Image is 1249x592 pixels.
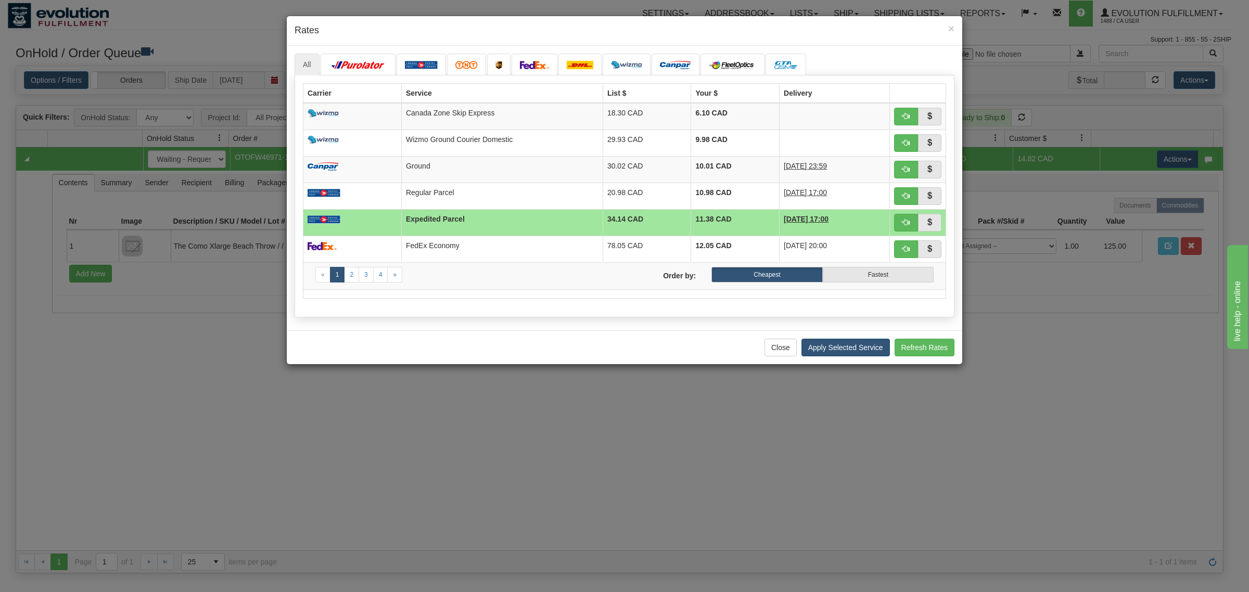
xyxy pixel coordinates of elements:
img: Canada_post.png [308,215,340,224]
td: Expedited Parcel [401,209,603,236]
td: FedEx Economy [401,236,603,262]
td: 12.05 CAD [691,236,780,262]
td: 6.10 CAD [691,103,780,130]
span: × [948,22,954,34]
td: 34.14 CAD [603,209,691,236]
a: Next [387,267,402,282]
td: Ground [401,156,603,183]
img: tnt.png [455,61,478,69]
a: Previous [315,267,330,282]
img: purolator.png [329,61,387,69]
td: 11.38 CAD [691,209,780,236]
label: Fastest [823,267,934,282]
img: Canada_post.png [308,189,340,197]
button: Close [764,339,797,356]
td: 10.01 CAD [691,156,780,183]
span: [DATE] 17:00 [784,215,829,223]
span: » [393,271,397,278]
label: Order by: [624,267,704,281]
iframe: chat widget [1225,243,1248,349]
span: [DATE] 17:00 [784,188,827,197]
td: 1 Day [780,156,890,183]
td: 18.30 CAD [603,103,691,130]
td: 78.05 CAD [603,236,691,262]
td: 29.93 CAD [603,130,691,156]
img: CarrierLogo_10191.png [774,61,798,69]
td: 30.02 CAD [603,156,691,183]
th: Delivery [780,83,890,103]
td: 10.98 CAD [691,183,780,209]
th: List $ [603,83,691,103]
th: Carrier [303,83,402,103]
img: Canada_post.png [405,61,438,69]
img: dhl.png [567,61,593,69]
img: wizmo.png [611,61,642,69]
img: FedEx.png [520,61,549,69]
img: wizmo.png [308,136,339,144]
span: [DATE] 23:59 [784,162,827,170]
span: « [321,271,325,278]
td: Wizmo Ground Courier Domestic [401,130,603,156]
h4: Rates [295,24,954,37]
img: FedEx.png [308,242,337,250]
label: Cheapest [711,267,822,282]
img: CarrierLogo_10182.png [709,61,756,69]
td: 9.98 CAD [691,130,780,156]
a: All [295,54,320,75]
a: 2 [344,267,359,282]
td: 3 Days [780,183,890,209]
div: live help - online [8,6,96,19]
button: Close [948,23,954,34]
a: 3 [359,267,374,282]
img: wizmo.png [308,109,339,118]
img: campar.png [660,61,691,69]
td: 20.98 CAD [603,183,691,209]
th: Service [401,83,603,103]
a: 4 [373,267,388,282]
button: Refresh Rates [895,339,954,356]
td: Regular Parcel [401,183,603,209]
a: 1 [330,267,345,282]
img: ups.png [495,61,503,69]
button: Apply Selected Service [801,339,890,356]
td: Canada Zone Skip Express [401,103,603,130]
th: Your $ [691,83,780,103]
span: [DATE] 20:00 [784,241,827,250]
img: campar.png [308,162,339,171]
td: 2 Days [780,209,890,236]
